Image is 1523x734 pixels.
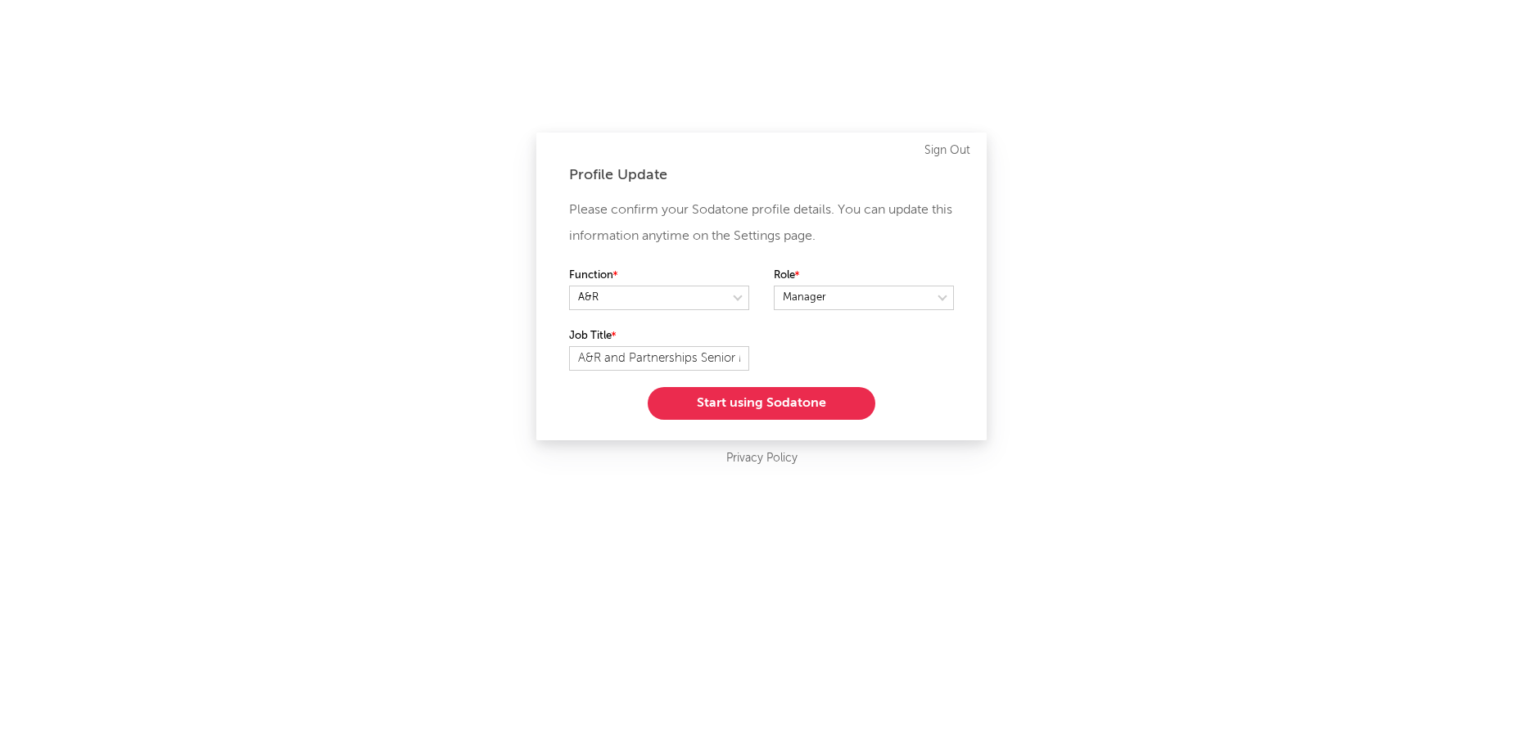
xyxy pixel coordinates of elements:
[774,266,954,286] label: Role
[569,197,954,250] p: Please confirm your Sodatone profile details. You can update this information anytime on the Sett...
[569,326,749,346] label: Job Title
[924,141,970,160] a: Sign Out
[648,387,875,420] button: Start using Sodatone
[569,165,954,185] div: Profile Update
[726,448,798,469] a: Privacy Policy
[569,266,749,286] label: Function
